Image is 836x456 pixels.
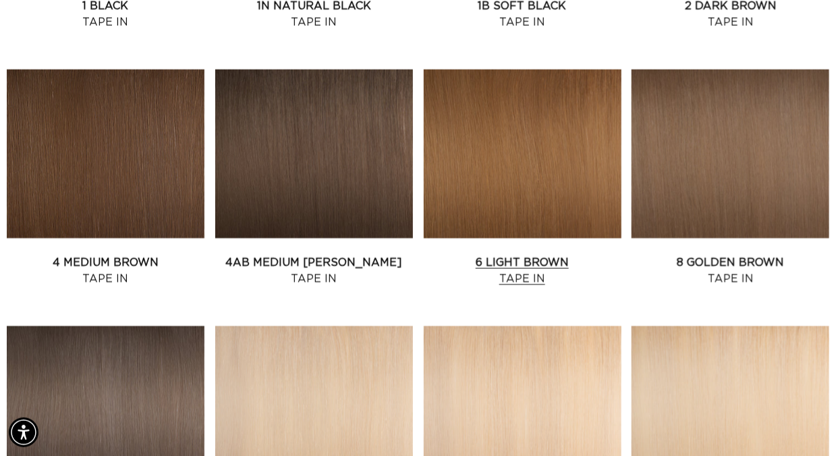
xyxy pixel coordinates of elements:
a: 4 Medium Brown Tape In [7,255,204,287]
a: 6 Light Brown Tape In [424,255,621,287]
a: 4AB Medium [PERSON_NAME] Tape In [215,255,413,287]
iframe: Chat Widget [769,391,836,456]
a: 8 Golden Brown Tape In [632,255,829,287]
div: Accessibility Menu [9,417,38,447]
